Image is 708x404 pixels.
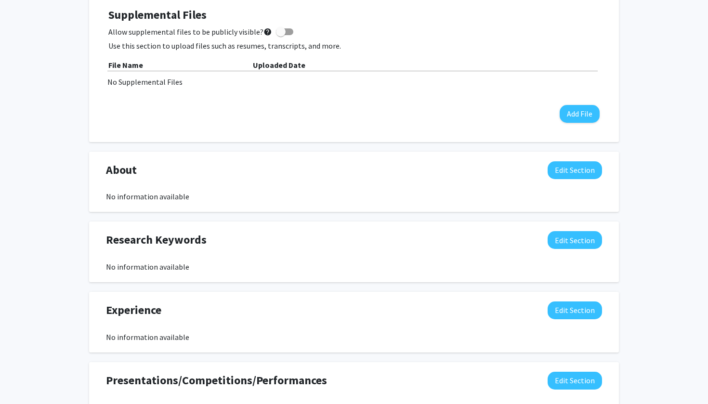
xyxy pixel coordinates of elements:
mat-icon: help [263,26,272,38]
span: Presentations/Competitions/Performances [106,372,327,389]
div: No information available [106,331,602,343]
span: About [106,161,137,179]
button: Edit Experience [548,301,602,319]
span: Research Keywords [106,231,207,248]
span: Experience [106,301,161,319]
b: Uploaded Date [253,60,305,70]
p: Use this section to upload files such as resumes, transcripts, and more. [108,40,600,52]
button: Edit Research Keywords [548,231,602,249]
span: Allow supplemental files to be publicly visible? [108,26,272,38]
button: Add File [560,105,600,123]
div: No information available [106,191,602,202]
button: Edit About [548,161,602,179]
h4: Supplemental Files [108,8,600,22]
div: No Supplemental Files [107,76,601,88]
div: No information available [106,261,602,273]
button: Edit Presentations/Competitions/Performances [548,372,602,390]
b: File Name [108,60,143,70]
iframe: Chat [7,361,41,397]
